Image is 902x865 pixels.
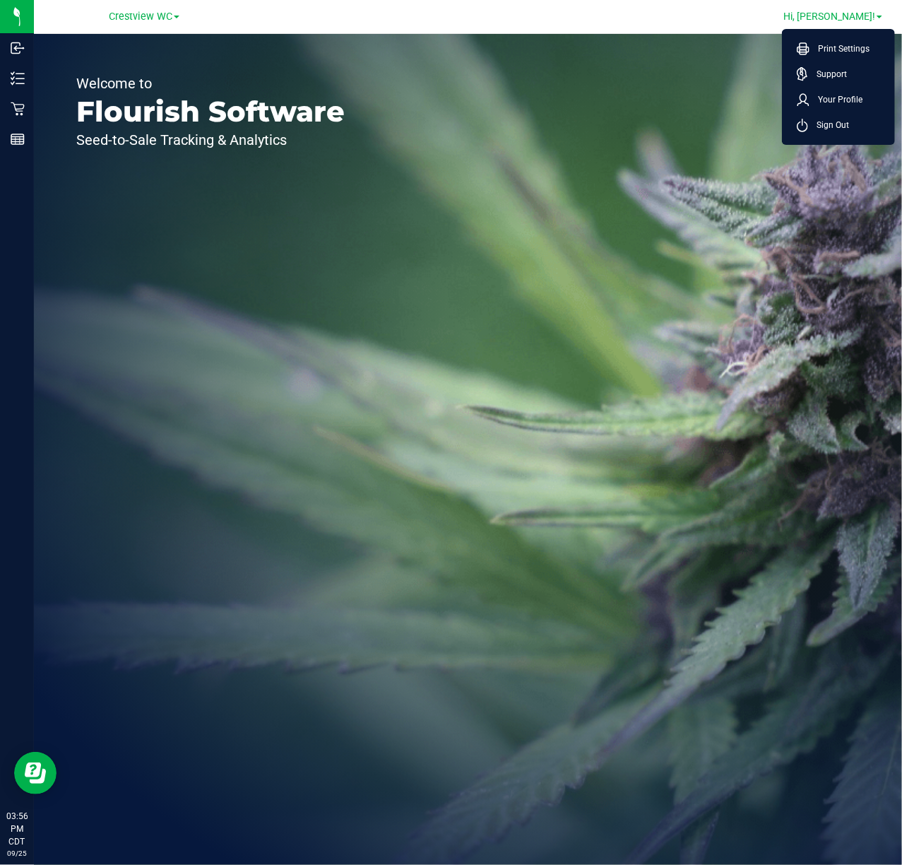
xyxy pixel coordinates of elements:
inline-svg: Inventory [11,71,25,86]
span: Sign Out [808,118,849,132]
span: Crestview WC [109,11,172,23]
inline-svg: Reports [11,132,25,146]
span: Hi, [PERSON_NAME]! [783,11,875,22]
p: 09/25 [6,848,28,859]
li: Sign Out [785,112,891,138]
p: Seed-to-Sale Tracking & Analytics [76,133,345,147]
p: 03:56 PM CDT [6,810,28,848]
span: Print Settings [809,42,870,56]
iframe: Resource center [14,752,57,794]
inline-svg: Retail [11,102,25,116]
span: Support [808,67,847,81]
a: Support [797,67,886,81]
p: Flourish Software [76,98,345,126]
p: Welcome to [76,76,345,90]
span: Your Profile [809,93,862,107]
inline-svg: Inbound [11,41,25,55]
